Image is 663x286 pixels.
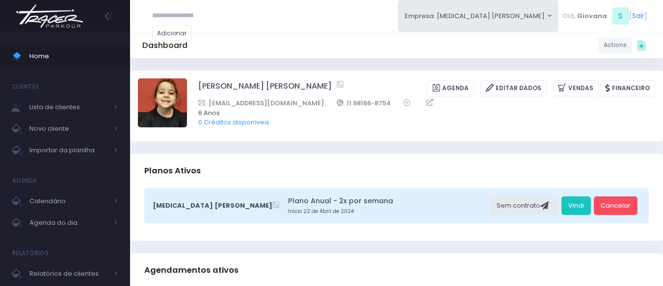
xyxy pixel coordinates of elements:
[152,25,192,41] a: Adicionar
[562,11,576,21] span: Olá,
[29,195,108,208] span: Calendário
[288,208,487,215] small: Início 22 de Abril de 2024
[29,122,108,135] span: Novo cliente
[29,101,108,114] span: Lista de clientes
[138,78,187,127] img: Laís de Moraes Salgado
[600,80,655,96] a: Financeiro
[490,196,558,215] div: Sem contrato
[142,41,187,50] h5: Dashboard
[577,11,607,21] span: Giovana
[561,196,591,215] a: Vindi
[553,80,599,96] a: Vendas
[337,98,391,108] a: 11 98166-8754
[144,256,239,284] h3: Agendamentos ativos
[153,201,272,211] span: [MEDICAL_DATA] [PERSON_NAME]
[29,267,108,280] span: Relatórios de clientes
[632,11,644,21] a: Sair
[198,118,269,127] a: 0 Créditos disponíveis
[198,108,642,118] span: 6 Anos
[558,5,651,27] div: [ ]
[12,243,49,263] h4: Relatórios
[29,216,108,229] span: Agenda do dia
[12,77,39,96] h4: Clientes
[632,36,651,54] div: Quick actions
[594,196,637,215] a: Cancelar
[427,80,474,96] a: Agenda
[198,80,332,96] a: [PERSON_NAME] [PERSON_NAME]
[612,7,629,24] span: S
[29,144,108,157] span: Importar da planilha
[198,98,324,108] a: [EMAIL_ADDRESS][DOMAIN_NAME]
[288,196,487,206] a: Plano Anual - 2x por semana
[29,50,118,63] span: Home
[138,78,187,130] label: Alterar foto de perfil
[598,37,632,53] a: Actions
[144,157,201,185] h3: Planos Ativos
[12,171,37,191] h4: Agenda
[480,80,547,96] a: Editar Dados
